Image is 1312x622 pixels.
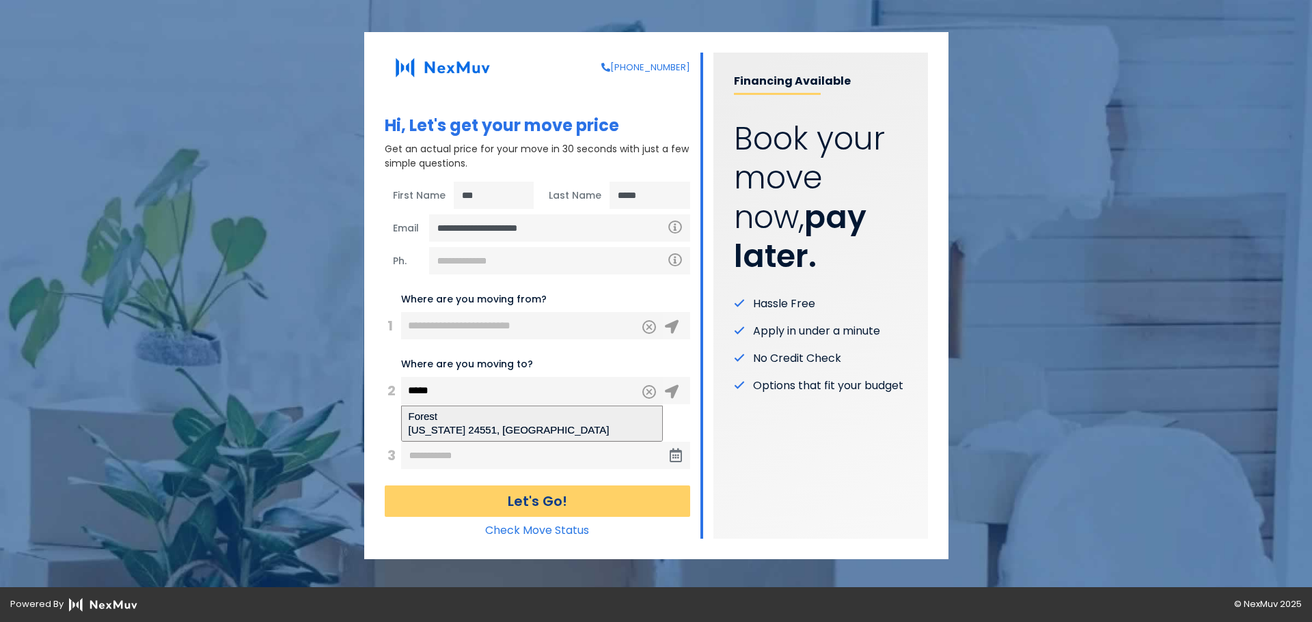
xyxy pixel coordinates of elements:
p: Book your move now, [734,119,907,277]
strong: pay later. [734,195,866,279]
span: Ph. [385,247,429,274]
input: 456 Elm St, City, ST ZIP [401,377,663,404]
img: NexMuv [385,53,501,83]
p: Get an actual price for your move in 30 seconds with just a few simple questions. [385,142,690,171]
div: Forest [409,410,655,423]
div: © NexMuv 2025 [656,597,1312,612]
label: Where are you moving from? [401,292,547,307]
h1: Hi, Let's get your move price [385,116,690,136]
a: [PHONE_NUMBER] [601,61,690,74]
input: 123 Main St, City, ST ZIP [401,312,663,339]
label: Where are you moving to? [401,357,533,371]
div: [US_STATE] 24551, [GEOGRAPHIC_DATA] [409,423,655,437]
span: Options that fit your budget [753,378,903,394]
span: Hassle Free [753,296,815,312]
button: Let's Go! [385,485,690,517]
span: Last Name [541,182,610,209]
span: Email [385,214,429,242]
span: Apply in under a minute [753,323,880,339]
button: Clear [642,385,656,399]
span: No Credit Check [753,350,841,367]
span: First Name [385,182,454,209]
a: Check Move Status [485,522,589,538]
p: Financing Available [734,73,907,95]
button: Clear [642,320,656,334]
